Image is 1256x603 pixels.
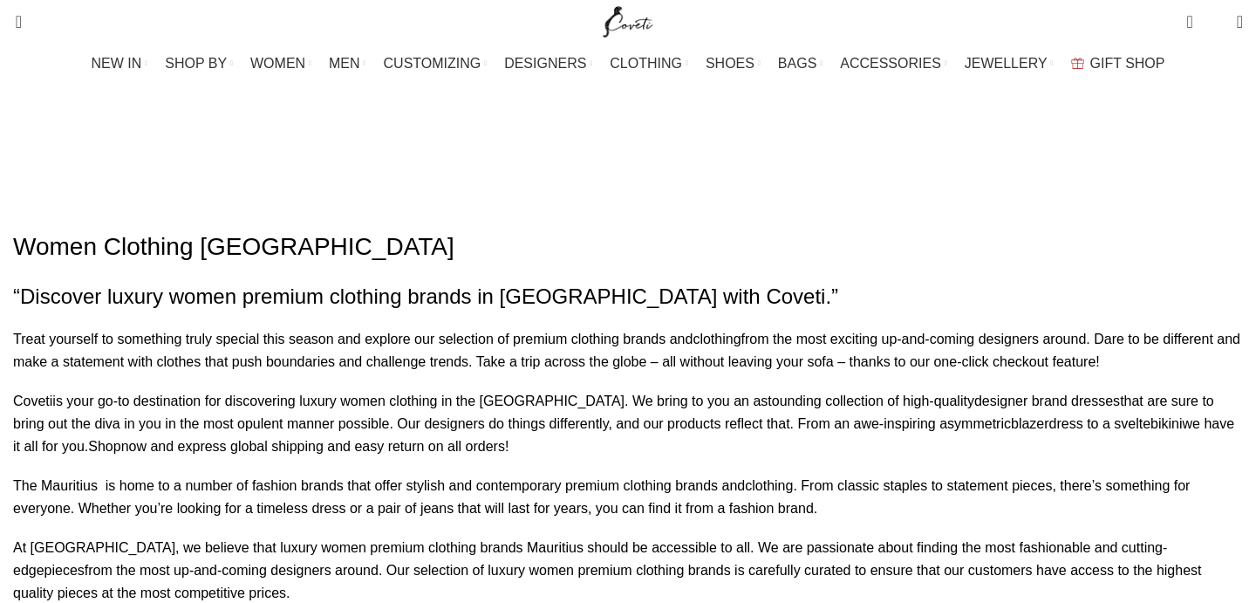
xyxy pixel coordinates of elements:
span: CLOTHING [610,55,682,72]
h2: “Discover luxury women premium clothing brands in [GEOGRAPHIC_DATA] with Coveti.” [13,282,1243,312]
span: ACCESSORIES [840,55,941,72]
a: BAGS [778,46,823,81]
h1: Women Clothing [GEOGRAPHIC_DATA] [13,230,1243,264]
a: Search [4,4,22,39]
a: SHOES [706,46,761,81]
a: bikini [1150,416,1182,431]
a: Shop [88,439,120,454]
p: is your go-to destination for discovering luxury women clothing in the [GEOGRAPHIC_DATA]. We brin... [13,390,1243,457]
a: Home [414,159,452,174]
span: 0 [1188,9,1201,22]
a: SHOP BY [165,46,233,81]
span: NEW IN [92,55,142,72]
span: DESIGNERS [504,55,586,72]
span: JEWELLERY [965,55,1048,72]
a: MEN [329,46,365,81]
span: GIFT SHOP [1090,55,1165,72]
a: GIFT SHOP [1071,46,1165,81]
a: CUSTOMIZING [384,46,488,81]
h1: women premium clothing brands [GEOGRAPHIC_DATA] [146,100,1110,147]
span: SHOES [706,55,754,72]
a: clothing [745,478,793,493]
a: 0 [1177,4,1201,39]
div: My Wishlist [1206,4,1224,39]
a: Site logo [599,13,658,28]
span: MEN [329,55,360,72]
span: women premium clothing brands [GEOGRAPHIC_DATA] [469,155,842,178]
span: BAGS [778,55,816,72]
a: blazer [1011,416,1049,431]
a: dresses [1071,394,1120,408]
a: NEW IN [92,46,148,81]
a: ACCESSORIES [840,46,947,81]
a: pieces [44,563,85,578]
a: CLOTHING [610,46,688,81]
a: designer brand [974,394,1068,408]
div: Main navigation [4,46,1252,81]
a: clothing [693,332,741,346]
span: WOMEN [250,55,305,72]
a: Coveti [13,394,52,408]
span: CUSTOMIZING [384,55,481,72]
p: Treat yourself to something truly special this season and explore our selection of premium clothi... [13,328,1243,373]
a: JEWELLERY [965,46,1054,81]
p: The Mauritius is home to a number of fashion brands that offer stylish and contemporary premium c... [13,475,1243,519]
span: 0 [1210,17,1223,31]
span: SHOP BY [165,55,227,72]
a: WOMEN [250,46,311,81]
img: GiftBag [1071,58,1084,69]
a: DESIGNERS [504,46,592,81]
